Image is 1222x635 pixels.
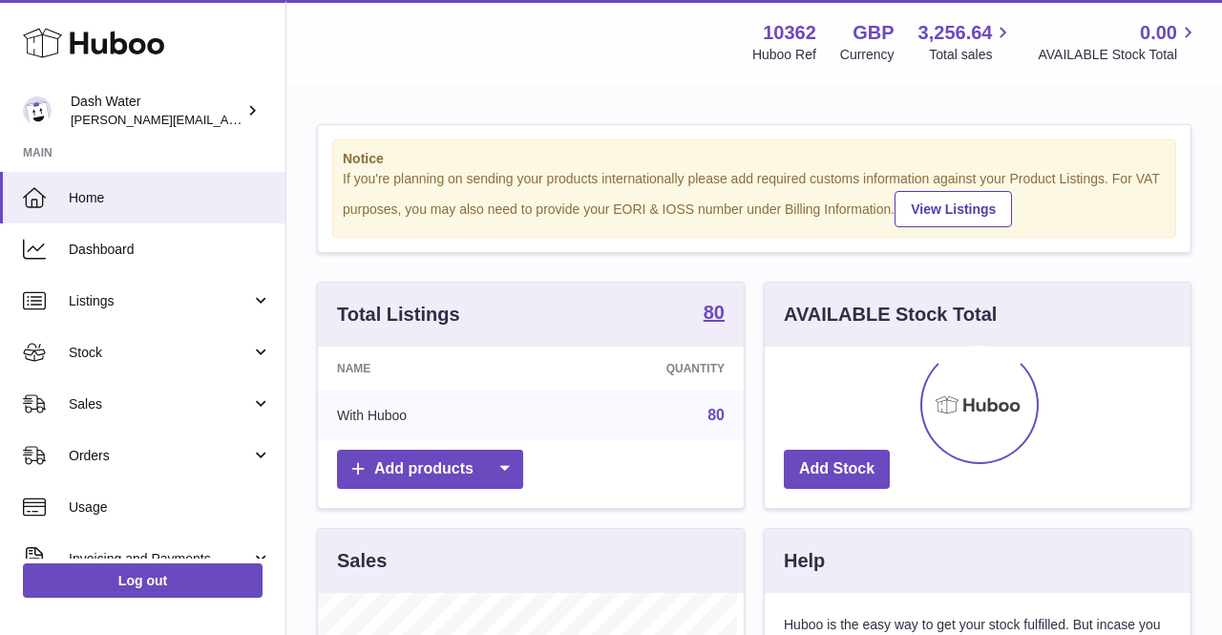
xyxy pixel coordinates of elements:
span: AVAILABLE Stock Total [1038,46,1199,64]
td: With Huboo [318,391,542,440]
a: Add products [337,450,523,489]
a: Log out [23,563,263,598]
span: Home [69,189,271,207]
span: Invoicing and Payments [69,550,251,568]
strong: GBP [853,20,894,46]
span: Dashboard [69,241,271,259]
th: Quantity [542,347,744,391]
a: Add Stock [784,450,890,489]
h3: Total Listings [337,302,460,328]
strong: 80 [704,303,725,322]
a: 0.00 AVAILABLE Stock Total [1038,20,1199,64]
h3: AVAILABLE Stock Total [784,302,997,328]
span: 0.00 [1140,20,1177,46]
div: Currency [840,46,895,64]
span: Stock [69,344,251,362]
span: Sales [69,395,251,413]
a: 80 [707,407,725,423]
span: 3,256.64 [918,20,993,46]
strong: 10362 [763,20,816,46]
a: 3,256.64 Total sales [918,20,1015,64]
span: Usage [69,498,271,517]
span: [PERSON_NAME][EMAIL_ADDRESS][DOMAIN_NAME] [71,112,383,127]
a: 80 [704,303,725,326]
span: Listings [69,292,251,310]
div: Huboo Ref [752,46,816,64]
a: View Listings [895,191,1012,227]
h3: Help [784,548,825,574]
div: If you're planning on sending your products internationally please add required customs informati... [343,170,1166,227]
h3: Sales [337,548,387,574]
th: Name [318,347,542,391]
div: Dash Water [71,93,242,129]
img: james@dash-water.com [23,96,52,125]
span: Total sales [929,46,1014,64]
strong: Notice [343,150,1166,168]
span: Orders [69,447,251,465]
